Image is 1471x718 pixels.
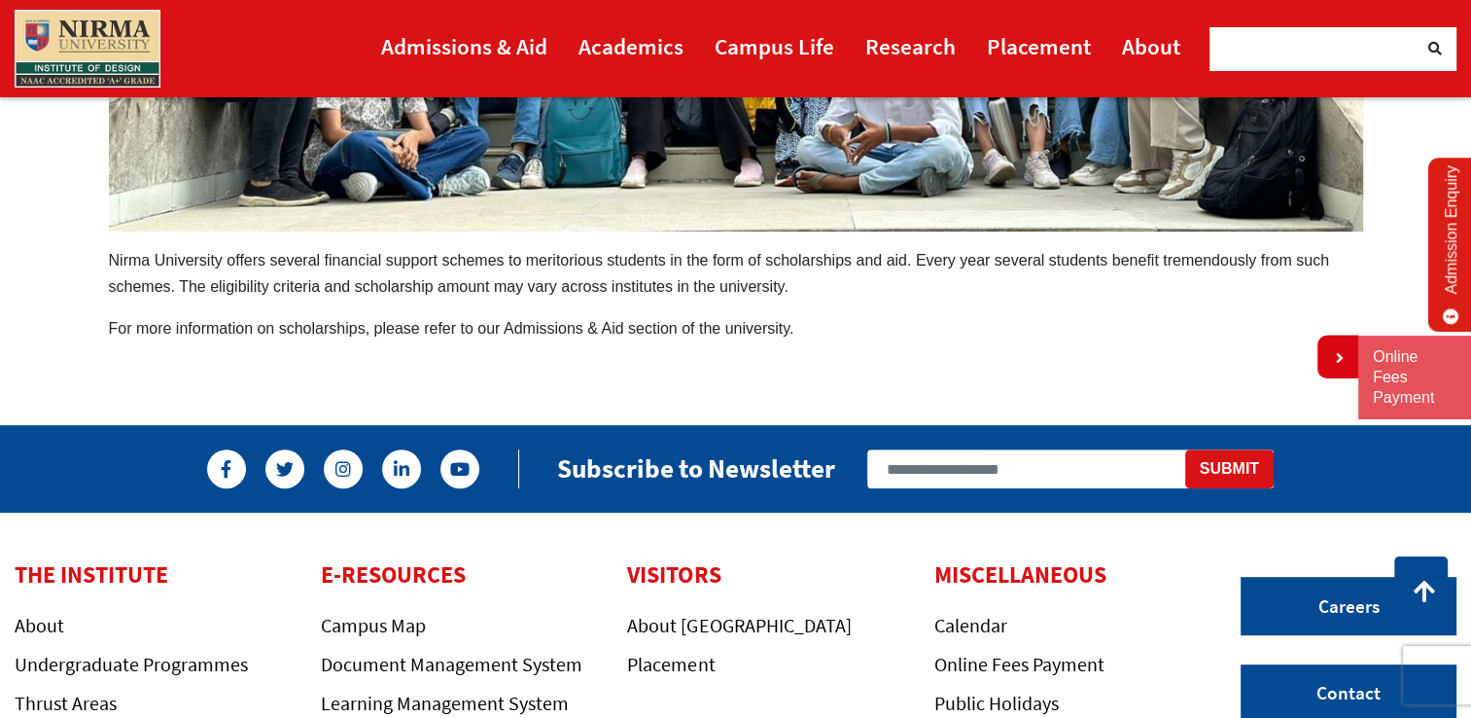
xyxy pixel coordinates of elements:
[15,652,248,676] a: Undergraduate Programmes
[934,652,1104,676] a: Online Fees Payment
[321,652,582,676] a: Document Management System
[1185,449,1274,488] button: Submit
[1122,24,1180,68] a: About
[15,691,117,715] a: Thrust Areas
[715,24,834,68] a: Campus Life
[321,613,426,637] a: Campus Map
[321,691,569,715] a: Learning Management System
[557,452,835,485] h2: Subscribe to Newsletter
[627,652,715,676] a: Placement
[987,24,1091,68] a: Placement
[109,247,1363,300] p: Nirma University offers several financial support schemes to meritorious students in the form of ...
[865,24,956,68] a: Research
[1241,577,1456,635] a: Careers
[109,315,1363,341] p: For more information on scholarships, please refer to our Admissions & Aid section of the univers...
[627,613,851,637] a: About [GEOGRAPHIC_DATA]
[15,10,160,88] img: main_logo
[934,613,1007,637] a: Calendar
[1373,347,1456,408] a: Online Fees Payment
[381,24,547,68] a: Admissions & Aid
[15,613,64,637] a: About
[934,691,1059,715] a: Public Holidays
[578,24,683,68] a: Academics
